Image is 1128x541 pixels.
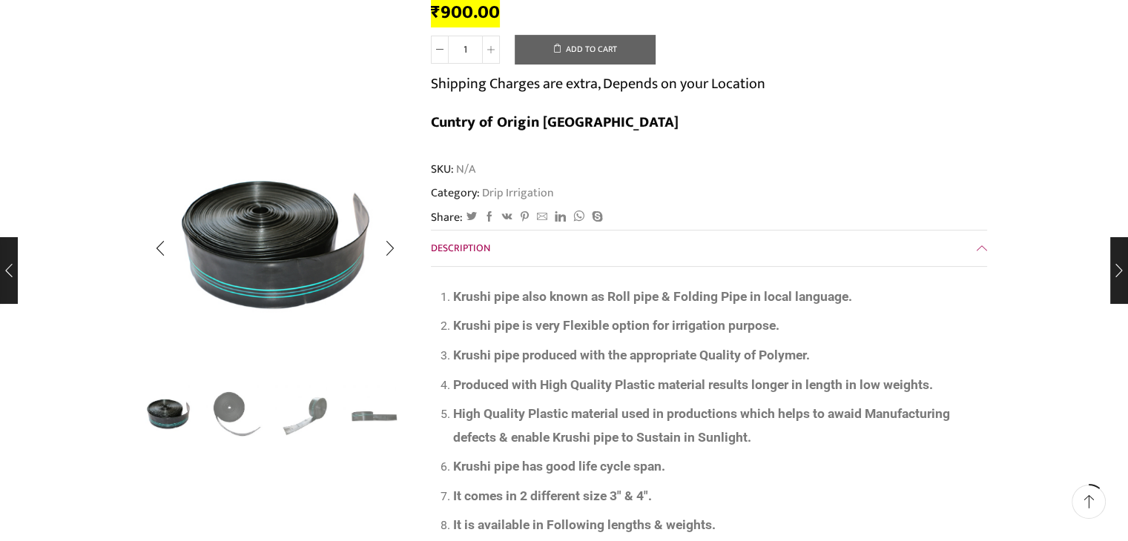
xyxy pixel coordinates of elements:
[431,72,765,96] p: Shipping Charges are extra, Depends on your Location
[431,185,554,202] span: Category:
[431,110,679,135] b: Cuntry of Origin [GEOGRAPHIC_DATA]
[275,385,337,447] a: 4
[454,161,475,178] span: N/A
[431,161,987,178] span: SKU:
[138,385,199,445] li: 1 / 4
[142,111,409,378] div: 1 / 4
[449,36,482,64] input: Product quantity
[453,289,852,304] span: Krushi pipe also known as Roll pipe & Folding Pipe in local language.
[138,383,199,445] a: 1
[206,383,268,445] img: Heera Flex Pipe
[480,183,554,202] a: Drip Irrigation
[453,377,933,392] span: Produced with High Quality Plastic material results longer in length in low weights.
[431,209,463,226] span: Share:
[453,488,652,503] span: It comes in 2 different size 3″ & 4″.
[142,230,179,267] div: Previous slide
[453,348,810,362] span: Krushi pipe produced with the appropriate Quality of Polymer.
[453,406,950,445] span: High Quality Plastic material used in productions which helps to awaid Manufacturing defects & en...
[275,385,337,445] li: 3 / 4
[343,385,405,447] a: 45
[431,239,490,256] span: Description
[431,230,987,266] a: Description
[372,230,409,267] div: Next slide
[453,517,716,532] span: It is available in Following lengths & weights.
[453,459,665,474] span: Krushi pipe has good life cycle span.
[515,35,656,64] button: Add to cart
[206,385,268,445] li: 2 / 4
[343,385,405,445] li: 4 / 4
[453,318,779,333] span: Krushi pipe is very Flexible option for irrigation purpose.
